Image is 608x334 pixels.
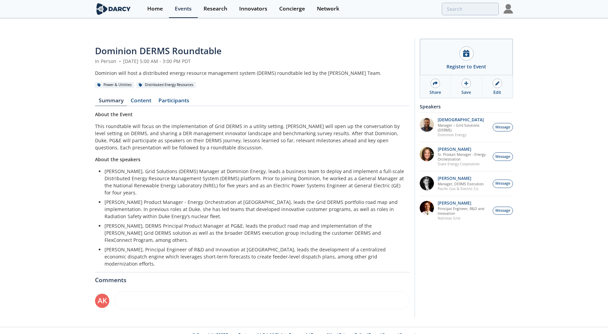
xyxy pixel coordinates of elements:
iframe: chat widget [579,307,601,327]
img: fd67f595-ef0f-48f8-8262-b894f5c272d2 [420,118,434,132]
img: Profile [503,4,513,14]
img: 843c14ae-e913-44c5-9837-67ee49689ff2 [420,147,434,161]
div: Events [175,6,192,12]
p: Sr. Product Manager - Energy Orchestration [438,152,489,162]
p: [PERSON_NAME] [438,147,489,152]
div: Dominion will host a distributed energy resource management system (DERMS) roundtable led by the ... [95,69,410,77]
p: National Grid [438,216,489,221]
strong: About the Event [95,111,133,118]
p: Duke Energy Corporation [438,162,489,166]
div: Home [147,6,163,12]
button: Message [493,180,513,188]
p: [PERSON_NAME] [438,201,489,206]
div: Distributed Energy Resources [136,82,196,88]
li: [PERSON_NAME] Product Manager - Energy Orchestration at [GEOGRAPHIC_DATA], leads the Grid DERMS p... [104,199,405,220]
img: 5c17014f-f4c2-466a-bcf8-b0679c4617c8 [420,201,434,215]
div: AK [95,294,109,308]
span: Message [495,154,510,160]
button: Message [493,123,513,131]
div: Research [204,6,227,12]
input: Advanced Search [442,3,499,15]
li: [PERSON_NAME], DERMS Principal Product Manager at PG&E, leads the product road map and implementa... [104,222,405,244]
li: [PERSON_NAME], Grid Solutions (DERMS) Manager at Dominion Energy, leads a business team to deploy... [104,168,405,196]
a: Summary [95,98,127,106]
p: Pacific Gas & Electric Co. [438,186,483,191]
div: Network [317,6,339,12]
a: Participants [155,98,193,106]
button: Message [493,207,513,215]
div: Share [430,89,441,96]
div: In Person [DATE] 5:00 AM - 3:00 PM PDT [95,58,410,65]
span: • [118,58,122,64]
div: Innovators [239,6,267,12]
button: Message [493,152,513,161]
div: Edit [493,89,501,96]
p: Principal Engineer, R&D and Innovation [438,206,489,216]
a: Content [127,98,155,106]
div: Concierge [279,6,305,12]
div: Power & Utilities [95,82,134,88]
div: Register to Event [446,63,486,70]
span: Message [495,125,510,130]
a: Edit [482,75,513,98]
div: Save [461,89,471,96]
img: 8f6c1b47-f231-476b-b84b-f58aae734ab1 [420,176,434,190]
span: Dominion DERMS Roundtable [95,45,222,57]
span: Message [495,181,510,186]
li: [PERSON_NAME], Principal Engineer of R&D and Innovation at [GEOGRAPHIC_DATA], leads the developme... [104,246,405,267]
div: Comments [95,272,410,283]
p: [PERSON_NAME] [438,176,483,181]
p: Dominion Energy [438,132,489,137]
p: Manager – Grid Solutions (DERMS) [438,123,489,132]
span: Message [495,208,510,213]
p: Manager, DERMS Execution [438,182,483,186]
div: Speakers [420,101,513,112]
img: logo-wide.svg [95,3,132,15]
p: [DEMOGRAPHIC_DATA] [438,118,489,122]
strong: About the speakers [95,156,140,163]
p: This roundtable will focus on the implementation of Grid DERMS in a utility setting. [PERSON_NAME... [95,123,410,151]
